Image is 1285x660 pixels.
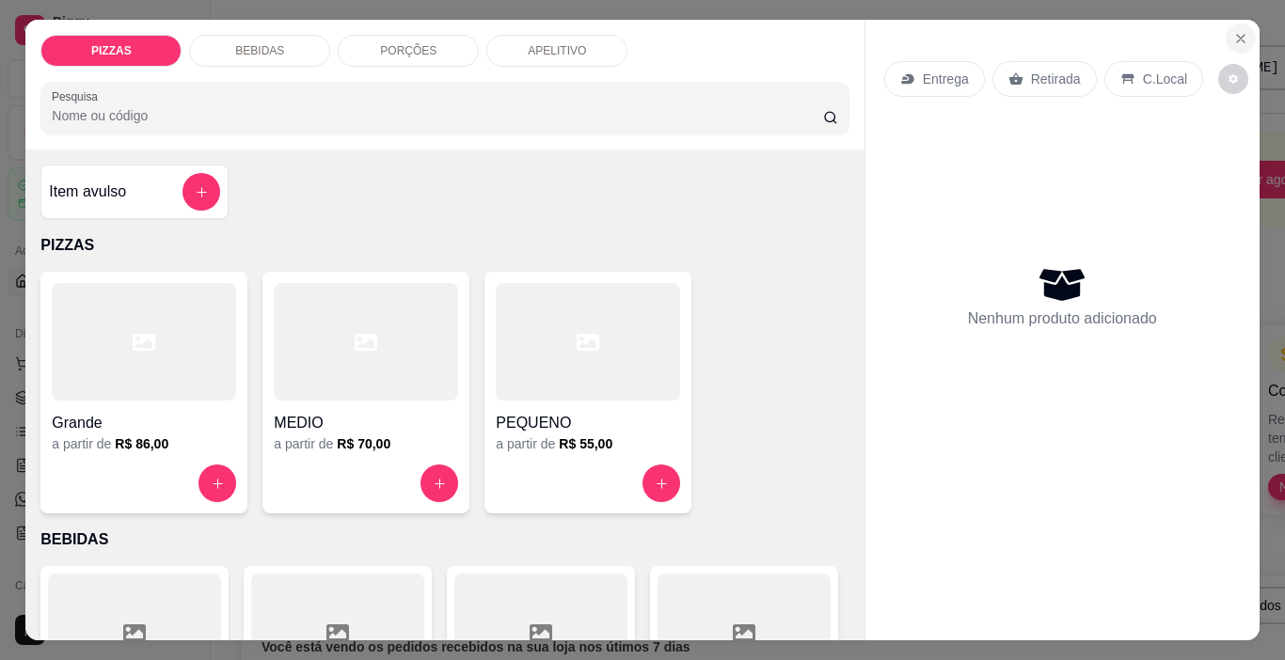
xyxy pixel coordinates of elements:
[559,434,612,453] h6: R$ 55,00
[420,464,458,502] button: increase-product-quantity
[52,106,823,125] input: Pesquisa
[337,434,390,453] h6: R$ 70,00
[235,43,284,58] p: BEBIDAS
[91,43,132,58] p: PIZZAS
[1226,24,1256,54] button: Close
[115,434,168,453] h6: R$ 86,00
[182,173,220,211] button: add-separate-item
[1218,64,1248,94] button: decrease-product-quantity
[52,88,104,104] label: Pesquisa
[528,43,586,58] p: APELITIVO
[274,412,458,434] h4: MEDIO
[52,412,236,434] h4: Grande
[380,43,436,58] p: PORÇÕES
[923,70,969,88] p: Entrega
[1031,70,1081,88] p: Retirada
[1143,70,1187,88] p: C.Local
[274,434,458,453] div: a partir de
[642,464,680,502] button: increase-product-quantity
[49,181,126,203] h4: Item avulso
[496,434,680,453] div: a partir de
[40,528,849,551] p: BEBIDAS
[52,434,236,453] div: a partir de
[496,412,680,434] h4: PEQUENO
[40,234,849,257] p: PIZZAS
[968,307,1157,330] p: Nenhum produto adicionado
[198,464,236,502] button: increase-product-quantity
